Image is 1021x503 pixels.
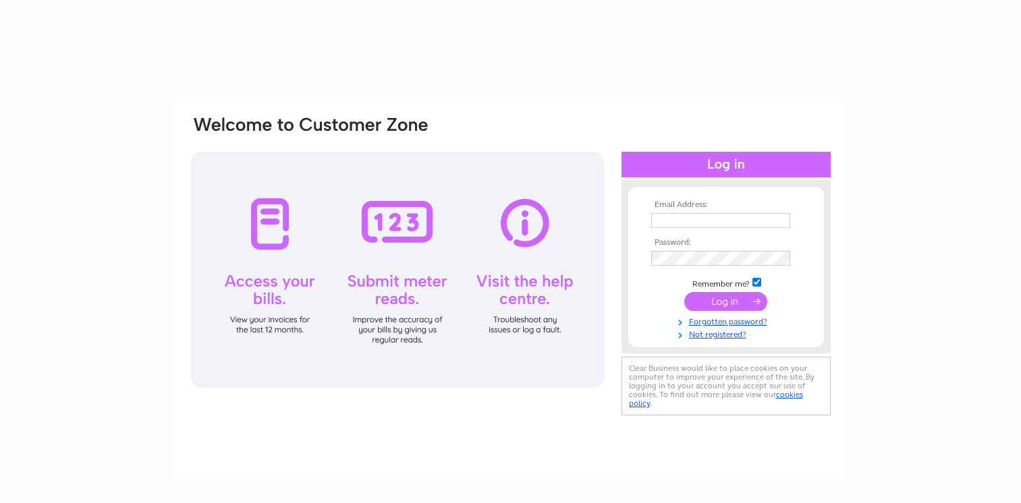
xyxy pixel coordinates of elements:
[648,238,804,247] th: Password:
[651,327,804,340] a: Not registered?
[684,292,767,311] input: Submit
[651,314,804,327] a: Forgotten password?
[648,276,804,289] td: Remember me?
[648,200,804,210] th: Email Address:
[629,390,803,408] a: cookies policy
[622,357,831,415] div: Clear Business would like to place cookies on your computer to improve your experience of the sit...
